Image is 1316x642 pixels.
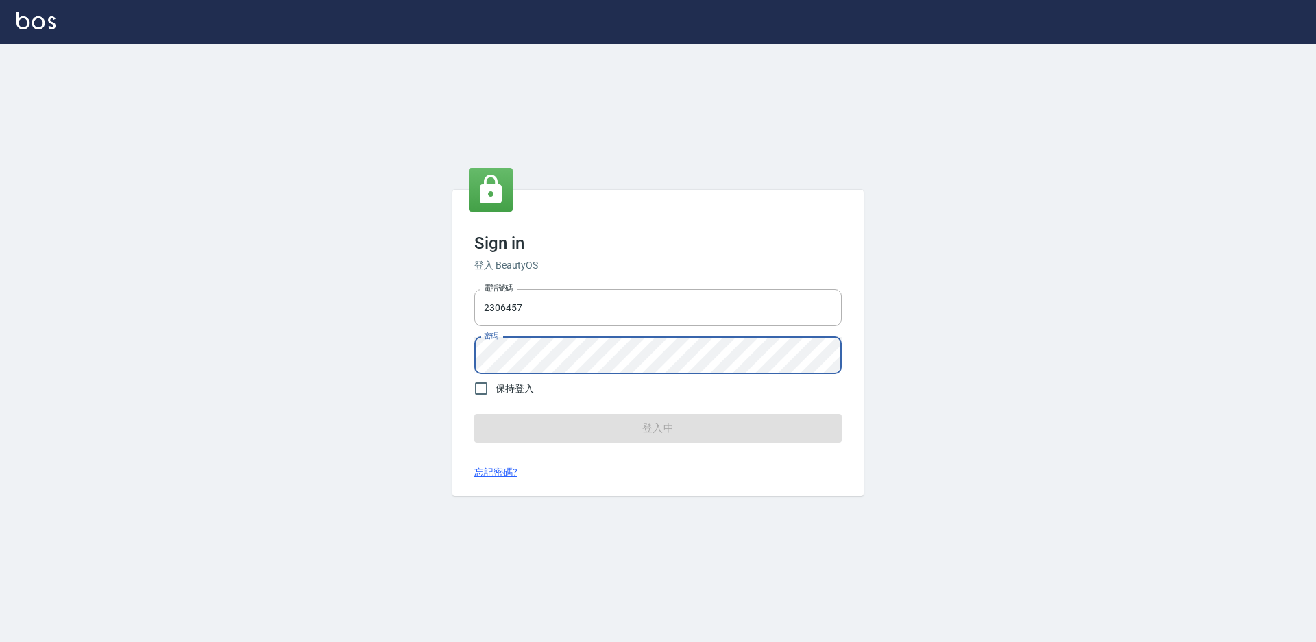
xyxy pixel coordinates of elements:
span: 保持登入 [496,382,534,396]
label: 密碼 [484,331,498,341]
h6: 登入 BeautyOS [474,258,842,273]
img: Logo [16,12,56,29]
label: 電話號碼 [484,283,513,293]
h3: Sign in [474,234,842,253]
a: 忘記密碼? [474,465,517,480]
